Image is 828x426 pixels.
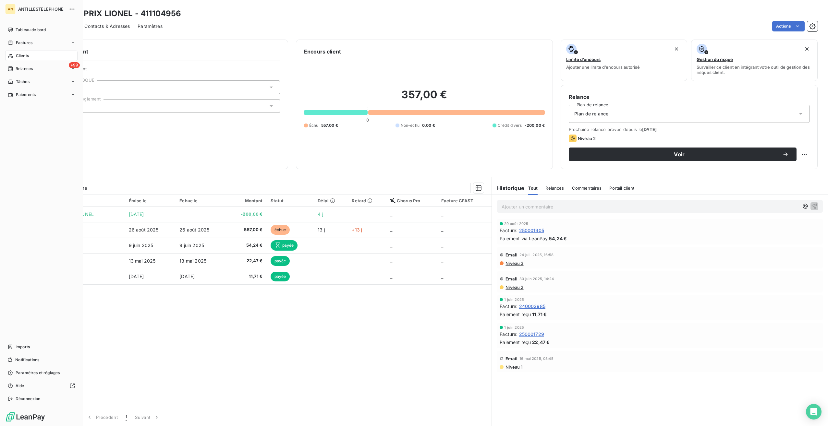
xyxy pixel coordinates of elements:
[441,211,443,217] span: _
[230,242,263,249] span: 54,24 €
[16,27,46,33] span: Tableau de bord
[566,65,640,70] span: Ajouter une limite d’encours autorisé
[772,21,805,31] button: Actions
[309,123,319,128] span: Échu
[129,243,153,248] span: 9 juin 2025
[15,357,39,363] span: Notifications
[230,198,263,203] div: Montant
[131,410,164,424] button: Suivant
[806,404,822,420] div: Open Intercom Messenger
[519,227,544,234] span: 250001905
[504,325,524,329] span: 1 juin 2025
[422,123,435,128] span: 0,00 €
[304,88,545,108] h2: 357,00 €
[549,235,567,242] span: 54,24 €
[16,66,33,72] span: Relances
[5,412,45,422] img: Logo LeanPay
[318,211,323,217] span: 4 j
[230,258,263,264] span: 22,47 €
[390,198,433,203] div: Chorus Pro
[16,383,24,389] span: Aide
[519,303,545,310] span: 240003985
[578,136,596,141] span: Niveau 2
[561,40,687,81] button: Limite d’encoursAjouter une limite d’encours autorisé
[492,184,524,192] h6: Historique
[500,227,517,234] span: Facture :
[504,222,528,226] span: 29 août 2025
[642,127,657,132] span: [DATE]
[230,273,263,280] span: 11,71 €
[352,198,383,203] div: Retard
[366,117,369,123] span: 0
[390,258,392,264] span: _
[500,331,517,337] span: Facture :
[545,185,564,191] span: Relances
[569,148,797,161] button: Voir
[16,396,41,402] span: Déconnexion
[500,235,548,242] span: Paiement via LeanPay
[500,303,517,310] span: Facture :
[441,243,443,248] span: _
[519,253,554,257] span: 24 juil. 2025, 16:58
[519,357,554,361] span: 16 mai 2025, 08:45
[441,227,443,232] span: _
[84,23,130,30] span: Contacts & Adresses
[16,79,30,85] span: Tâches
[697,57,733,62] span: Gestion du risque
[441,274,443,279] span: _
[304,48,341,55] h6: Encours client
[122,410,131,424] button: 1
[697,65,812,75] span: Surveiller ce client en intégrant votre outil de gestion des risques client.
[609,185,634,191] span: Portail client
[505,261,523,266] span: Niveau 3
[230,211,263,218] span: -200,00 €
[16,344,30,350] span: Imports
[574,111,608,117] span: Plan de relance
[5,381,78,391] a: Aide
[441,258,443,264] span: _
[230,227,263,233] span: 557,00 €
[569,93,810,101] h6: Relance
[52,66,280,75] span: Propriétés Client
[569,127,810,132] span: Prochaine relance prévue depuis le
[138,23,163,30] span: Paramètres
[271,225,290,235] span: échue
[318,227,325,232] span: 13 j
[566,57,601,62] span: Limite d’encours
[505,252,517,257] span: Email
[498,123,522,128] span: Crédit divers
[352,227,362,232] span: +13 j
[179,274,195,279] span: [DATE]
[577,152,782,157] span: Voir
[519,277,554,281] span: 30 juin 2025, 14:24
[519,331,544,337] span: 250001729
[57,8,181,19] h3: SAINT PRIX LIONEL - 411104956
[129,211,144,217] span: [DATE]
[532,339,550,346] span: 22,47 €
[18,6,65,12] span: ANTILLESTELEPHONE
[572,185,602,191] span: Commentaires
[390,211,392,217] span: _
[500,311,531,318] span: Paiement reçu
[16,370,60,376] span: Paramètres et réglages
[505,276,517,281] span: Email
[271,272,290,281] span: payée
[16,53,29,59] span: Clients
[271,256,290,266] span: payée
[528,185,538,191] span: Tout
[179,243,204,248] span: 9 juin 2025
[39,48,280,55] h6: Informations client
[532,311,547,318] span: 11,71 €
[179,258,206,264] span: 13 mai 2025
[16,92,36,98] span: Paiements
[401,123,420,128] span: Non-échu
[505,364,522,370] span: Niveau 1
[500,339,531,346] span: Paiement reçu
[271,240,298,251] span: payée
[318,198,344,203] div: Délai
[5,4,16,14] div: AN
[390,274,392,279] span: _
[321,123,338,128] span: 557,00 €
[16,40,32,46] span: Factures
[129,274,144,279] span: [DATE]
